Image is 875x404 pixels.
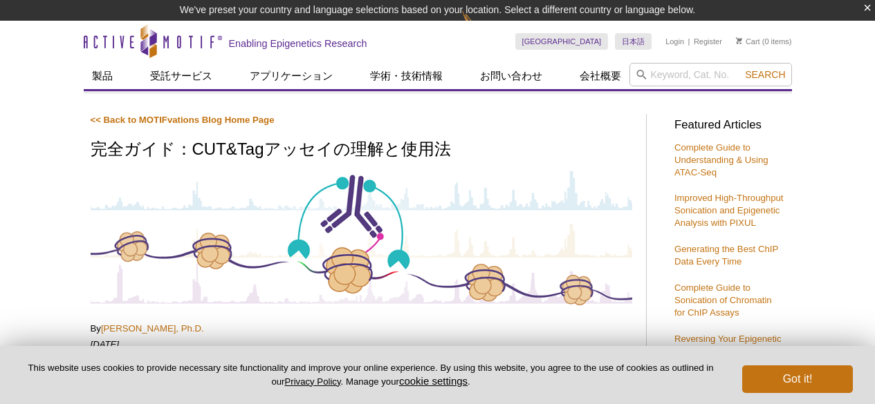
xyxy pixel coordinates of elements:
[101,323,204,334] a: [PERSON_NAME], Ph.D.
[615,33,652,50] a: 日本語
[84,63,121,89] a: 製品
[362,63,451,89] a: 学術・技術情報
[629,63,792,86] input: Keyword, Cat. No.
[399,375,468,387] button: cookie settings
[674,244,778,267] a: Generating the Best ChIP Data Every Time
[571,63,629,89] a: 会社概要
[688,33,690,50] li: |
[694,37,722,46] a: Register
[674,119,785,131] h3: Featured Articles
[284,376,340,387] a: Privacy Policy
[229,37,367,50] h2: Enabling Epigenetics Research
[241,63,341,89] a: アプリケーション
[745,69,785,80] span: Search
[91,339,120,349] em: [DATE]
[22,362,719,388] p: This website uses cookies to provide necessary site functionality and improve your online experie...
[742,365,853,393] button: Got it!
[665,37,684,46] a: Login
[472,63,551,89] a: お問い合わせ
[91,115,275,125] a: << Back to MOTIFvations Blog Home Page
[462,10,499,43] img: Change Here
[674,334,782,356] a: Reversing Your Epigenetic Age
[515,33,609,50] a: [GEOGRAPHIC_DATA]
[91,323,632,335] p: By
[142,63,221,89] a: 受託サービス
[736,37,760,46] a: Cart
[674,142,768,177] a: Complete Guide to Understanding & Using ATAC-Seq
[91,140,632,160] h1: 完全ガイド：CUT&Tagアッセイの理解と使用法
[741,68,789,81] button: Search
[736,33,792,50] li: (0 items)
[736,37,742,44] img: Your Cart
[674,282,772,318] a: Complete Guide to Sonication of Chromatin for ChIP Assays
[91,169,632,307] img: Antibody-Based Tagmentation Notes
[674,193,784,228] a: Improved High-Throughput Sonication and Epigenetic Analysis with PIXUL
